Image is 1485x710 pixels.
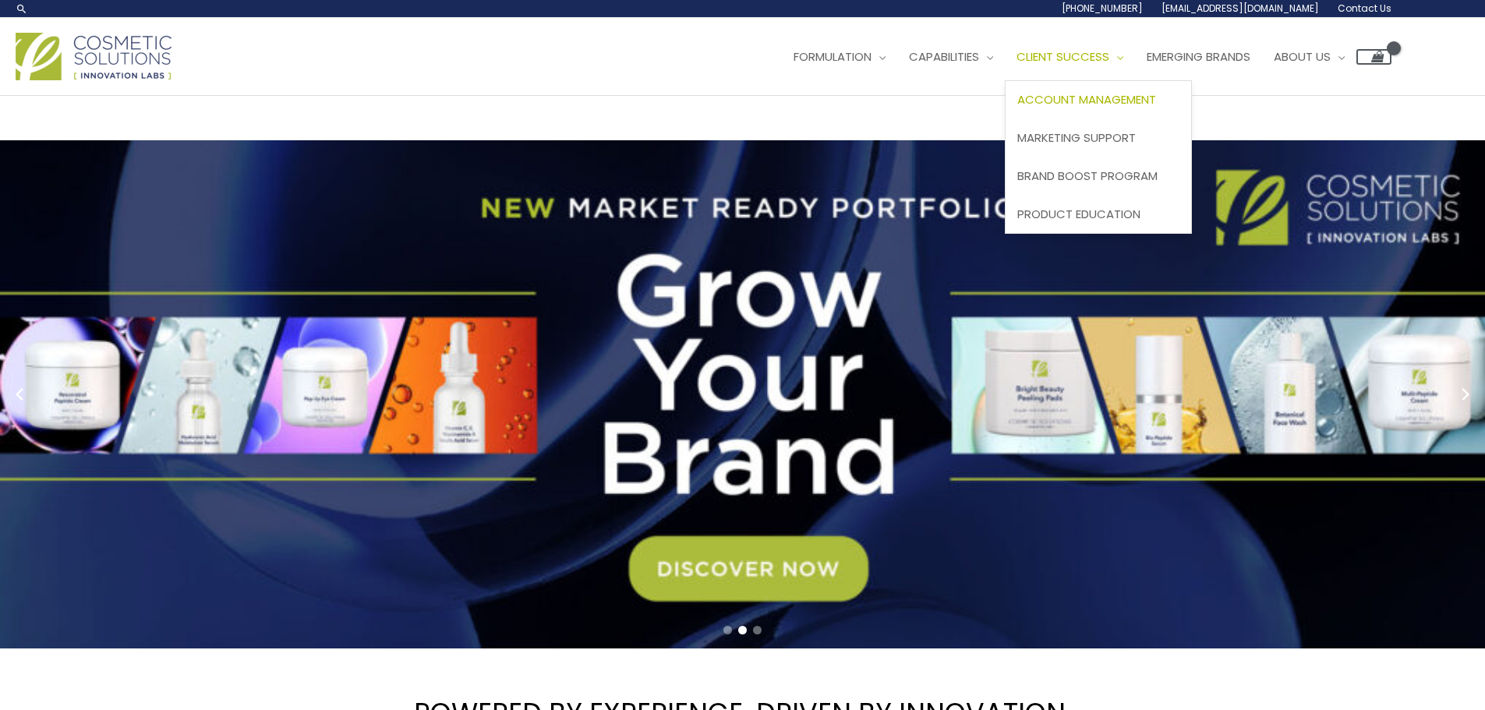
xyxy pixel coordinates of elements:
button: Previous slide [8,383,31,406]
span: Marketing Support [1017,129,1136,146]
a: Brand Boost Program [1006,157,1191,195]
img: Cosmetic Solutions Logo [16,33,171,80]
span: Product Education [1017,206,1140,222]
a: View Shopping Cart, empty [1356,49,1391,65]
span: [EMAIL_ADDRESS][DOMAIN_NAME] [1161,2,1319,15]
a: Client Success [1005,34,1135,80]
span: Emerging Brands [1147,48,1250,65]
a: Emerging Brands [1135,34,1262,80]
span: Brand Boost Program [1017,168,1158,184]
span: Go to slide 2 [738,626,747,634]
span: Go to slide 1 [723,626,732,634]
span: About Us [1274,48,1331,65]
button: Next slide [1454,383,1477,406]
a: About Us [1262,34,1356,80]
span: [PHONE_NUMBER] [1062,2,1143,15]
span: Contact Us [1338,2,1391,15]
span: Formulation [794,48,872,65]
span: Client Success [1017,48,1109,65]
span: Capabilities [909,48,979,65]
a: Product Education [1006,195,1191,233]
nav: Site Navigation [770,34,1391,80]
a: Marketing Support [1006,119,1191,157]
a: Formulation [782,34,897,80]
a: Capabilities [897,34,1005,80]
span: Account Management [1017,91,1156,108]
a: Account Management [1006,81,1191,119]
a: Search icon link [16,2,28,15]
span: Go to slide 3 [753,626,762,634]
